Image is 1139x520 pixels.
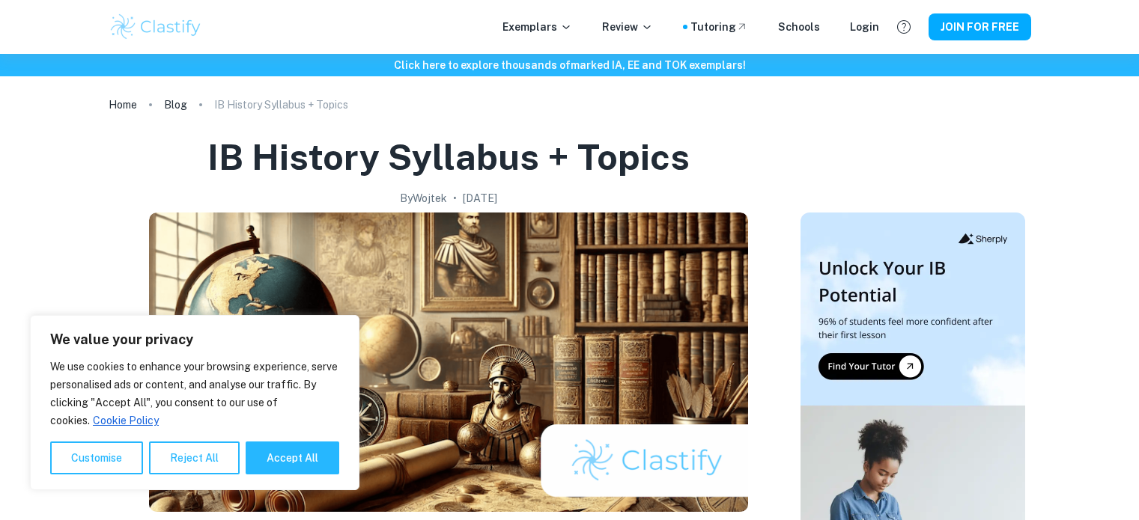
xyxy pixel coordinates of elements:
[463,190,497,207] h2: [DATE]
[50,358,339,429] p: We use cookies to enhance your browsing experience, serve personalised ads or content, and analys...
[207,133,690,181] h1: IB History Syllabus + Topics
[690,19,748,35] a: Tutoring
[602,19,653,35] p: Review
[164,94,187,115] a: Blog
[453,190,457,207] p: •
[778,19,820,35] a: Schools
[30,315,359,490] div: We value your privacy
[109,94,137,115] a: Home
[50,331,339,349] p: We value your privacy
[92,414,160,427] a: Cookie Policy
[149,212,748,512] img: IB History Syllabus + Topics cover image
[400,190,447,207] h2: By Wojtek
[109,12,204,42] img: Clastify logo
[50,441,143,474] button: Customise
[850,19,879,35] a: Login
[246,441,339,474] button: Accept All
[214,97,348,113] p: IB History Syllabus + Topics
[3,57,1136,73] h6: Click here to explore thousands of marked IA, EE and TOK exemplars !
[929,13,1031,40] button: JOIN FOR FREE
[891,14,917,40] button: Help and Feedback
[502,19,572,35] p: Exemplars
[149,441,240,474] button: Reject All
